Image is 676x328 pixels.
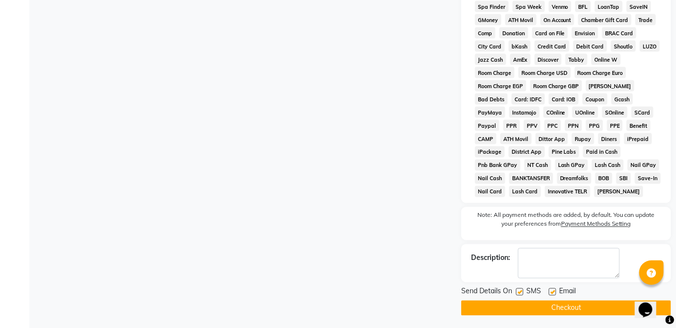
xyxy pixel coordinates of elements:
[640,41,660,52] span: LUZO
[559,286,576,299] span: Email
[616,173,631,184] span: SBI
[595,173,612,184] span: BOB
[475,120,499,131] span: Paypal
[592,160,624,171] span: Lash Cash
[524,160,551,171] span: NT Cash
[635,173,661,184] span: Save-In
[461,301,671,316] button: Checkout
[561,220,631,229] label: Payment Methods Setting
[572,133,594,144] span: Rupay
[475,14,501,25] span: GMoney
[594,186,643,197] span: [PERSON_NAME]
[565,120,582,131] span: PPN
[475,186,505,197] span: Nail Card
[578,14,631,25] span: Chamber Gift Card
[602,27,636,39] span: BRAC Card
[627,1,651,12] span: SaveIN
[572,27,598,39] span: Envision
[475,173,505,184] span: Nail Cash
[475,94,508,105] span: Bad Debts
[607,120,623,131] span: PPE
[471,211,661,233] label: Note: All payment methods are added, by default. You can update your preferences from
[545,186,591,197] span: Innovative TELR
[628,160,659,171] span: Nail GPay
[535,41,570,52] span: Credit Card
[586,80,635,92] span: [PERSON_NAME]
[627,120,651,131] span: Benefit
[555,160,588,171] span: Lash GPay
[544,120,561,131] span: PPC
[575,1,591,12] span: BFL
[500,133,532,144] span: ATH Movil
[505,14,537,25] span: ATH Movil
[513,1,545,12] span: Spa Week
[475,41,505,52] span: City Card
[509,173,553,184] span: BANKTANSFER
[475,1,509,12] span: Spa Finder
[573,41,607,52] span: Debit Card
[572,107,598,118] span: UOnline
[624,133,652,144] span: iPrepaid
[631,107,653,118] span: SCard
[509,186,541,197] span: Lash Card
[549,1,572,12] span: Venmo
[591,54,621,65] span: Online W
[586,120,603,131] span: PPG
[583,94,608,105] span: Coupon
[541,14,575,25] span: On Account
[475,146,505,158] span: iPackage
[499,27,528,39] span: Donation
[549,146,580,158] span: Pine Labs
[535,54,562,65] span: Discover
[475,107,505,118] span: PayMaya
[530,80,582,92] span: Room Charge GBP
[611,41,636,52] span: Shoutlo
[475,133,496,144] span: CAMP
[475,67,515,78] span: Room Charge
[611,94,633,105] span: Gcash
[509,107,540,118] span: Instamojo
[475,80,526,92] span: Room Charge EGP
[503,120,520,131] span: PPR
[565,54,587,65] span: Tabby
[549,94,579,105] span: Card: IOB
[510,54,531,65] span: AmEx
[575,67,627,78] span: Room Charge Euro
[512,94,545,105] span: Card: IDFC
[524,120,541,131] span: PPV
[583,146,621,158] span: Paid in Cash
[475,160,520,171] span: Pnb Bank GPay
[509,41,531,52] span: bKash
[635,289,666,318] iframe: chat widget
[475,54,506,65] span: Jazz Cash
[471,253,510,263] div: Description:
[475,27,496,39] span: Comp
[526,286,541,299] span: SMS
[461,286,512,299] span: Send Details On
[532,27,568,39] span: Card on File
[543,107,569,118] span: COnline
[536,133,568,144] span: Dittor App
[598,133,620,144] span: Diners
[635,14,656,25] span: Trade
[595,1,623,12] span: LoanTap
[509,146,545,158] span: District App
[557,173,592,184] span: Dreamfolks
[602,107,628,118] span: SOnline
[518,67,571,78] span: Room Charge USD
